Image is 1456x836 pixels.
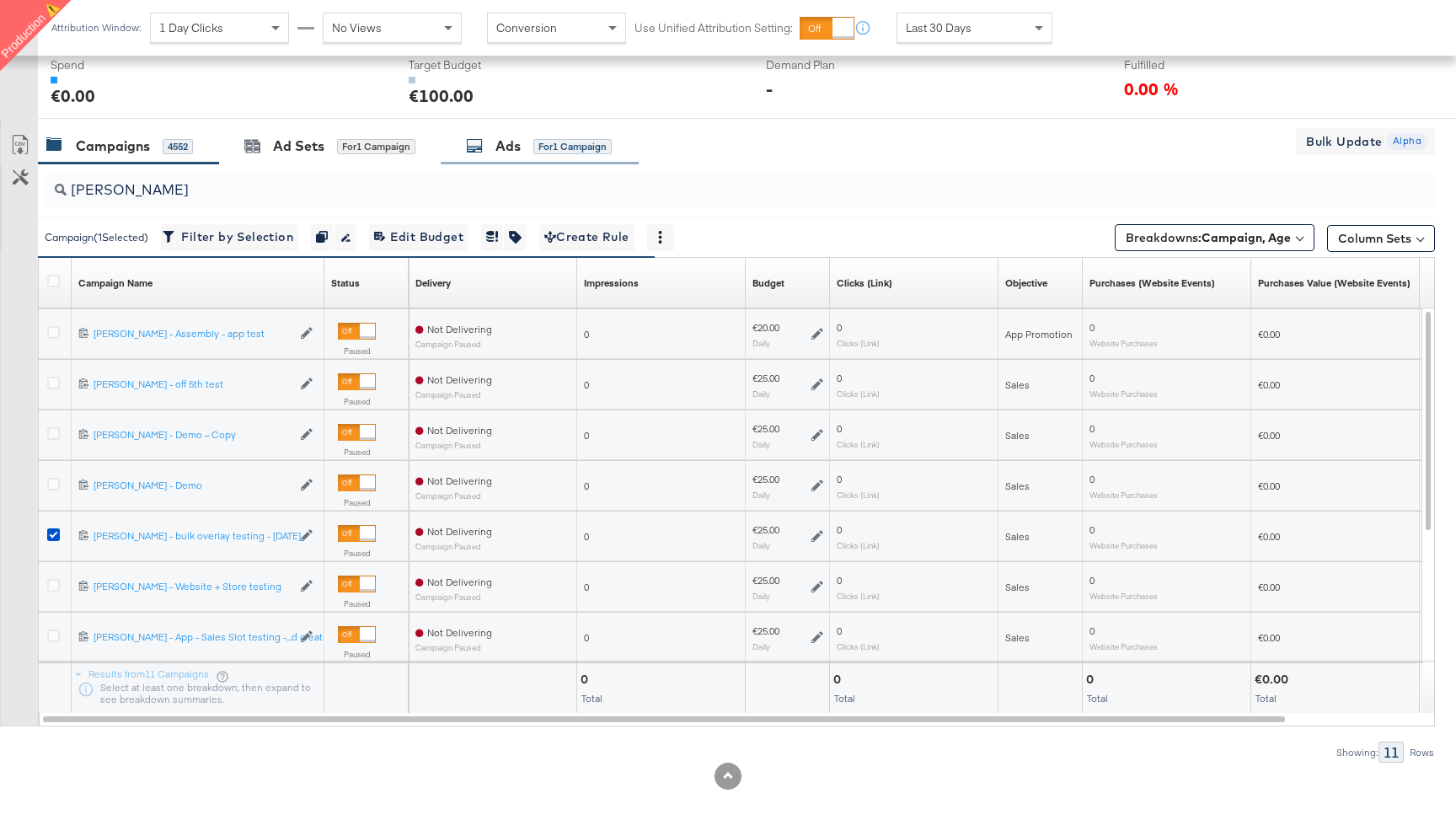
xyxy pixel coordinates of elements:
span: Not Delivering [427,525,492,538]
div: 0 [833,672,846,688]
a: Shows the current state of your Ad Campaign. [331,276,360,290]
div: Attribution Window: [51,22,142,34]
span: Total [1255,692,1277,705]
div: €25.00 [752,422,779,436]
span: 0 [1089,422,1095,435]
sub: Daily [752,338,770,348]
span: 0 [837,624,842,637]
span: 0 [837,372,842,384]
sub: Campaign Paused [415,491,492,501]
span: Total [581,692,602,705]
div: [PERSON_NAME] - bulk overlay testing - [DATE] [94,529,292,543]
button: Column Sets [1327,225,1435,252]
sub: Campaign Paused [415,643,492,652]
span: 0 [584,631,589,644]
div: €25.00 [752,624,779,638]
sub: Daily [752,439,770,449]
div: €25.00 [752,574,779,587]
div: Delivery [415,276,451,290]
sub: Clicks (Link) [837,439,880,449]
label: Paused [338,598,376,609]
span: 0 [584,328,589,340]
label: Paused [338,497,376,508]
span: Sales [1005,581,1030,593]
span: App Promotion [1005,328,1073,340]
span: No Views [332,20,382,35]
span: Last 30 Days [906,20,972,35]
sub: Campaign Paused [415,390,492,399]
div: [PERSON_NAME] - Demo – Copy [94,428,292,442]
sub: Daily [752,591,770,601]
span: 0 [584,581,589,593]
label: Paused [338,396,376,407]
label: Paused [338,447,376,458]
label: Use Unified Attribution Setting: [634,20,793,36]
span: 0 [837,321,842,334]
div: €0.00 [51,83,95,108]
div: 0 [581,672,593,688]
span: Breakdowns: [1126,229,1291,246]
sub: Website Purchases [1089,338,1158,348]
span: €0.00 [1258,631,1280,644]
div: €20.00 [752,321,779,335]
div: €25.00 [752,523,779,537]
button: Filter by Selection [161,224,298,251]
button: Create Rule [539,224,634,251]
button: Bulk Update Alpha [1296,128,1435,155]
a: The number of clicks on links appearing on your ad or Page that direct people to your sites off F... [837,276,892,290]
sub: Website Purchases [1089,591,1158,601]
a: [PERSON_NAME] - Assembly - app test [94,327,292,341]
span: €0.00 [1258,480,1280,492]
span: Not Delivering [427,373,492,386]
span: Alpha [1386,133,1428,149]
span: Fulfilled [1124,57,1250,73]
span: Sales [1005,530,1030,543]
div: Purchases (Website Events) [1089,276,1215,290]
span: Not Delivering [427,424,492,437]
span: €0.00 [1258,530,1280,543]
div: for 1 Campaign [337,139,415,154]
span: 0 [1089,321,1095,334]
sub: Website Purchases [1089,540,1158,550]
label: Paused [338,649,376,660]
div: Showing: [1336,747,1378,758]
sub: Clicks (Link) [837,641,880,651]
span: Target Budget [409,57,535,73]
sub: Website Purchases [1089,439,1158,449]
span: 0 [1089,574,1095,587]
span: 0 [584,429,589,442]
div: [PERSON_NAME] - Website + Store testing [94,580,292,593]
span: Not Delivering [427,474,492,487]
sub: Daily [752,389,770,399]
sub: Clicks (Link) [837,338,880,348]
div: 11 [1378,742,1404,763]
a: [PERSON_NAME] - bulk overlay testing - [DATE] [94,529,292,544]
a: The number of times your ad was served. On mobile apps an ad is counted as served the first time ... [584,276,639,290]
span: 0 [837,523,842,536]
button: Breakdowns:Campaign, Age [1115,224,1314,251]
span: Spend [51,57,177,73]
span: €0.00 [1258,429,1280,442]
sub: Daily [752,490,770,500]
div: [PERSON_NAME] - Demo [94,479,292,492]
a: Reflects the ability of your Ad Campaign to achieve delivery based on ad states, schedule and bud... [415,276,451,290]
span: Not Delivering [427,323,492,335]
div: [PERSON_NAME] - Assembly - app test [94,327,292,340]
span: €0.00 [1258,378,1280,391]
sub: Website Purchases [1089,641,1158,651]
span: Sales [1005,631,1030,644]
sub: Campaign Paused [415,592,492,602]
div: Ad Sets [273,137,324,156]
span: Filter by Selection [166,227,293,248]
div: 4552 [163,139,193,154]
sub: Campaign Paused [415,542,492,551]
a: The total value of the purchase actions tracked by your Custom Audience pixel on your website aft... [1258,276,1410,290]
span: Total [834,692,855,705]
div: Campaigns [76,137,150,156]
span: Total [1087,692,1108,705]
span: 0 [1089,624,1095,637]
div: €0.00 [1255,672,1293,688]
div: 0 [1086,672,1099,688]
span: Conversion [496,20,557,35]
span: Demand Plan [766,57,892,73]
